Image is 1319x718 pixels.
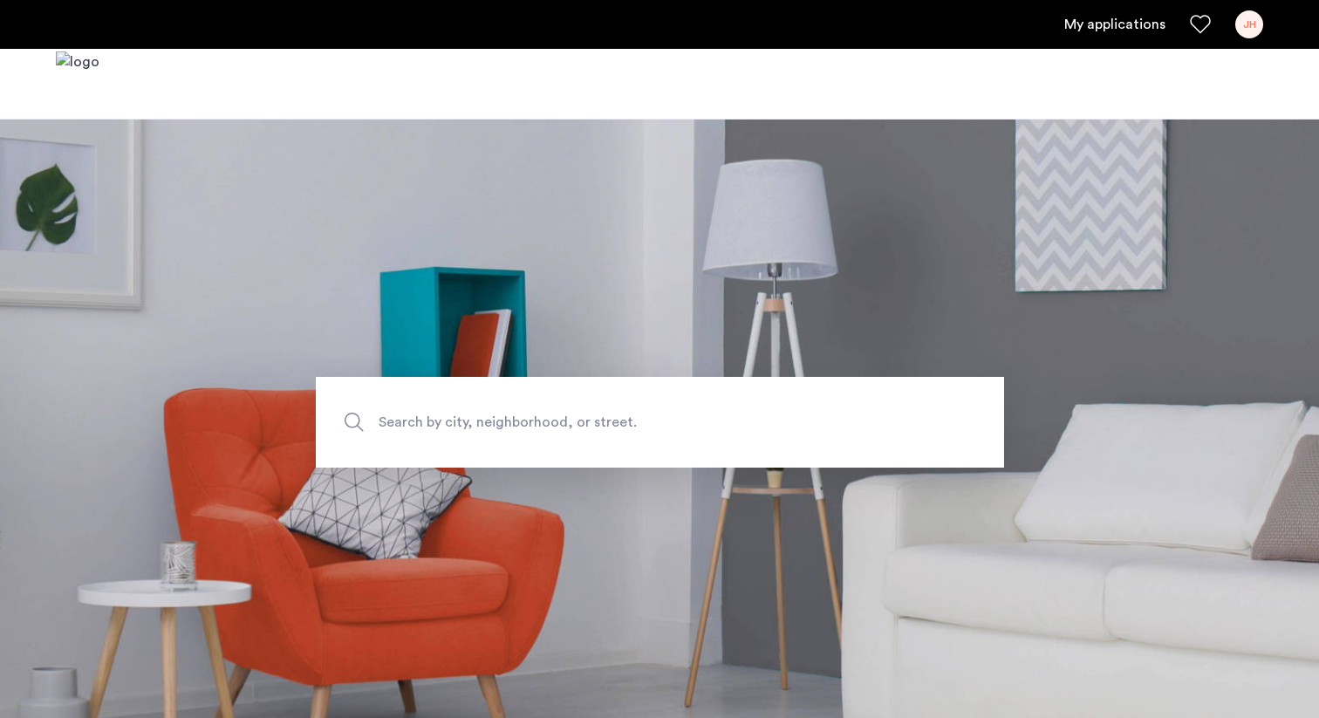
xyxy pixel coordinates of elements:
a: Favorites [1190,14,1211,35]
input: Apartment Search [316,377,1004,468]
a: Cazamio logo [56,51,99,117]
span: Search by city, neighborhood, or street. [379,410,860,434]
div: JH [1235,10,1263,38]
a: My application [1064,14,1165,35]
img: logo [56,51,99,117]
